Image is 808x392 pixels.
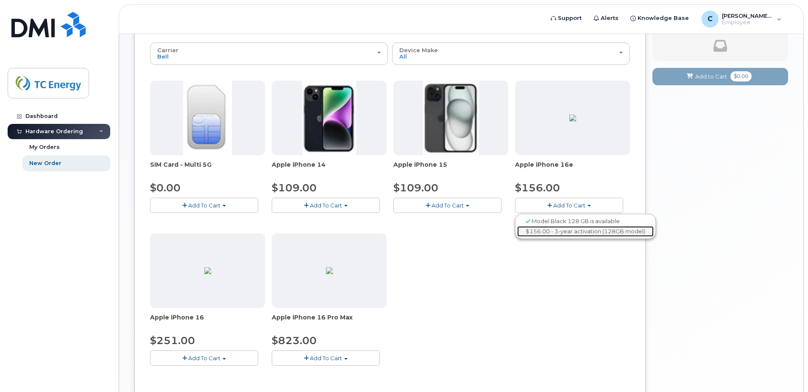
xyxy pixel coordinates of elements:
div: SIM Card - Multi 5G [150,160,265,177]
span: $109.00 [272,182,317,194]
img: iphone14.jpg [302,81,357,155]
span: $251.00 [150,334,195,347]
img: 73A59963-EFD8-4598-881B-B96537DCB850.png [326,267,333,274]
a: Alerts [588,10,624,27]
img: 00D627D4-43E9-49B7-A367-2C99342E128C.jpg [183,81,231,155]
span: Model Black 128 GB is available [532,218,620,224]
div: Apple iPhone 14 [272,160,387,177]
button: Add To Cart [515,198,623,213]
a: Support [545,10,588,27]
span: C [708,14,713,24]
div: Apple iPhone 16 [150,313,265,330]
button: Add To Cart [272,198,380,213]
span: Device Make [399,47,438,53]
span: $109.00 [393,182,438,194]
button: Add to Cart $0.00 [652,68,788,85]
img: 1AD8B381-DE28-42E7-8D9B-FF8D21CC6502.png [204,267,211,274]
div: Apple iPhone 16 Pro Max [272,313,387,330]
button: Add To Cart [150,198,258,213]
button: Add To Cart [393,198,502,213]
span: $156.00 [515,182,560,194]
span: Alerts [601,14,619,22]
span: Support [558,14,582,22]
span: Add To Cart [188,202,220,209]
iframe: Messenger Launcher [771,355,802,386]
img: BB80DA02-9C0E-4782-AB1B-B1D93CAC2204.png [569,115,576,121]
div: Apple iPhone 15 [393,160,508,177]
span: $0.00 [730,71,752,81]
span: Employee [722,19,773,26]
span: Add To Cart [432,202,464,209]
a: $156.00 - 3-year activation (128GB model) [517,226,654,237]
span: Carrier [157,47,178,53]
div: chantal_hebert@tcenergy.com [696,11,788,28]
button: Device Make All [392,42,630,64]
button: Add To Cart [272,350,380,365]
span: Knowledge Base [638,14,689,22]
span: Add to Cart [695,73,727,81]
span: All [399,53,407,60]
span: $0.00 [150,182,181,194]
span: Add To Cart [553,202,585,209]
span: Add To Cart [188,355,220,361]
button: Carrier Bell [150,42,388,64]
span: Bell [157,53,169,60]
span: Add To Cart [310,355,342,361]
a: Knowledge Base [624,10,695,27]
span: $823.00 [272,334,317,347]
div: Apple iPhone 16e [515,160,630,177]
span: Add To Cart [310,202,342,209]
button: Add To Cart [150,350,258,365]
img: iphone15.jpg [423,81,479,155]
span: [PERSON_NAME][EMAIL_ADDRESS][DOMAIN_NAME] [722,12,773,19]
